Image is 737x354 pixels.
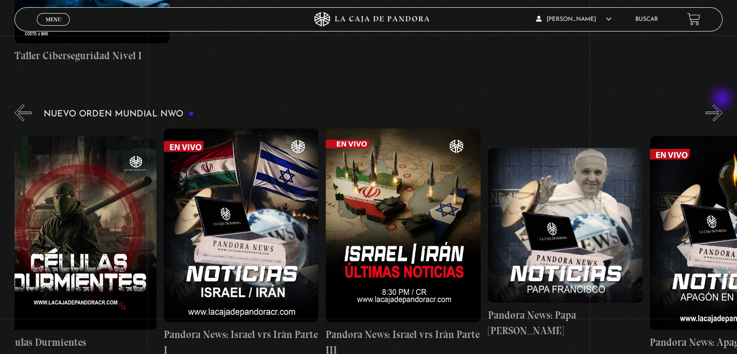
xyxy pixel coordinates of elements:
h3: Nuevo Orden Mundial NWO [44,110,194,119]
h4: Células Durmientes [1,335,156,350]
button: Previous [15,104,31,121]
span: [PERSON_NAME] [536,16,612,22]
h4: Pandora News: Papa [PERSON_NAME] [488,307,643,338]
span: Menu [46,16,62,22]
button: Next [706,104,722,121]
h4: Taller Ciberseguridad Nivel I [15,48,169,64]
a: View your shopping cart [687,13,700,26]
a: Buscar [635,16,658,22]
span: Cerrar [42,24,65,31]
